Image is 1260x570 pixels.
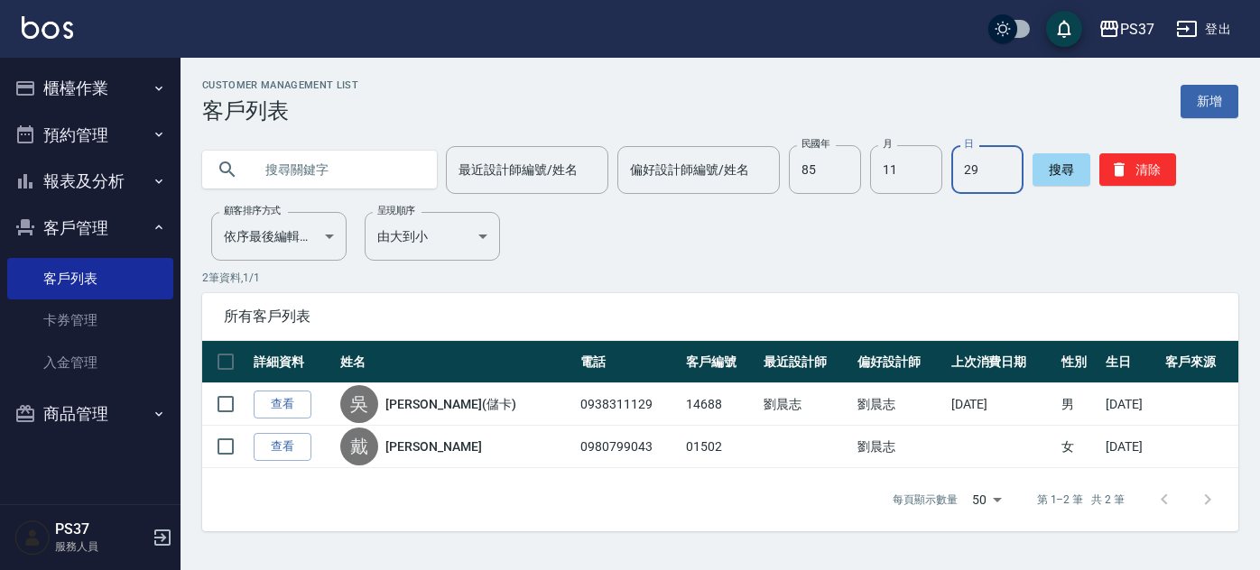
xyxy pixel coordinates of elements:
[7,342,173,383] a: 入金管理
[681,341,759,383] th: 客戶編號
[1101,383,1161,426] td: [DATE]
[893,492,958,508] p: 每頁顯示數量
[883,137,892,151] label: 月
[7,112,173,159] button: 預約管理
[576,426,681,468] td: 0980799043
[7,158,173,205] button: 報表及分析
[1120,18,1154,41] div: PS37
[1169,13,1238,46] button: 登出
[7,391,173,437] button: 商品管理
[1101,426,1161,468] td: [DATE]
[1099,153,1176,186] button: 清除
[1033,153,1090,186] button: 搜尋
[340,427,378,465] div: 戴
[385,395,515,413] a: [PERSON_NAME](儲卡)
[336,341,576,383] th: 姓名
[1057,341,1101,383] th: 性別
[22,16,73,39] img: Logo
[7,299,173,341] a: 卡券管理
[385,437,481,455] a: [PERSON_NAME]
[55,538,147,555] p: 服務人員
[853,383,947,426] td: 劉晨志
[853,341,947,383] th: 偏好設計師
[1057,426,1101,468] td: 女
[1091,11,1162,48] button: PS37
[202,98,358,124] h3: 客戶列表
[55,520,147,538] h5: PS37
[1181,85,1238,118] a: 新增
[1057,383,1101,426] td: 男
[1161,341,1238,383] th: 客戶來源
[853,426,947,468] td: 劉晨志
[7,258,173,299] a: 客戶列表
[1046,11,1082,47] button: save
[377,204,415,217] label: 呈現順序
[576,383,681,426] td: 0938311129
[1037,492,1125,508] p: 第 1–2 筆 共 2 筆
[14,519,51,556] img: Person
[681,426,759,468] td: 01502
[254,391,311,418] a: 查看
[7,65,173,112] button: 櫃檯作業
[759,341,853,383] th: 最近設計師
[254,433,311,461] a: 查看
[202,270,1238,286] p: 2 筆資料, 1 / 1
[576,341,681,383] th: 電話
[947,383,1057,426] td: [DATE]
[681,383,759,426] td: 14688
[7,205,173,252] button: 客戶管理
[947,341,1057,383] th: 上次消費日期
[211,212,347,261] div: 依序最後編輯時間
[202,79,358,91] h2: Customer Management List
[249,341,336,383] th: 詳細資料
[365,212,500,261] div: 由大到小
[801,137,829,151] label: 民國年
[340,385,378,423] div: 吳
[1101,341,1161,383] th: 生日
[253,145,422,194] input: 搜尋關鍵字
[759,383,853,426] td: 劉晨志
[964,137,973,151] label: 日
[224,204,281,217] label: 顧客排序方式
[965,475,1008,524] div: 50
[224,308,1217,326] span: 所有客戶列表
